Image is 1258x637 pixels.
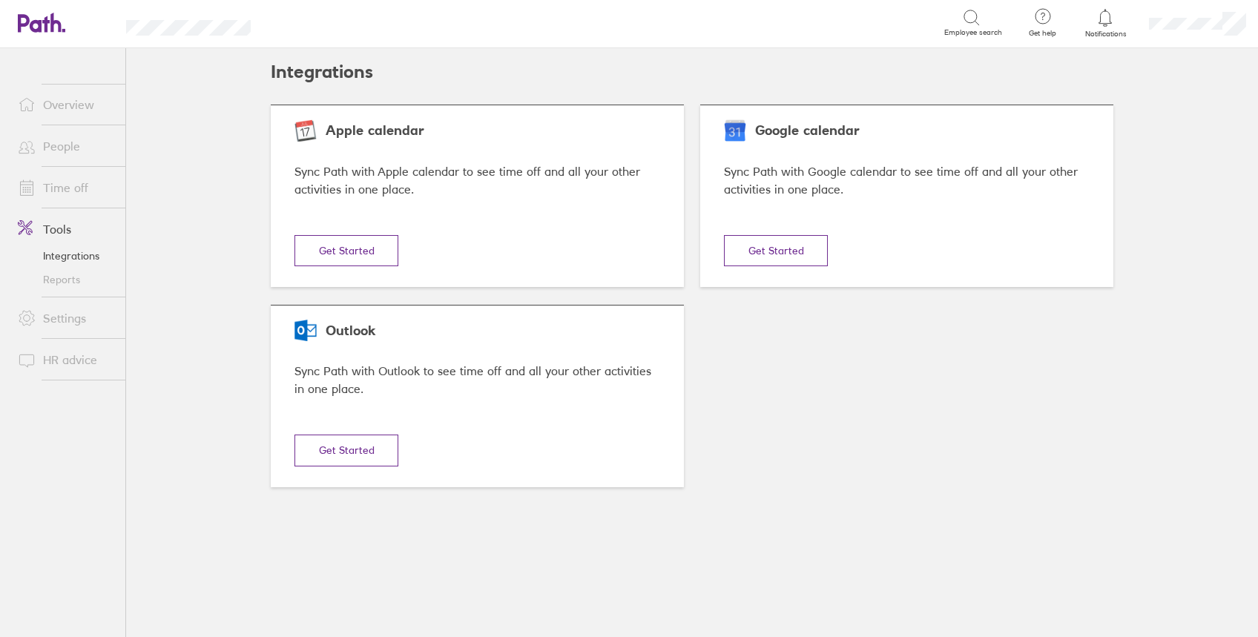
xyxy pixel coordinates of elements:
span: Notifications [1081,30,1130,39]
a: Tools [6,214,125,244]
div: Sync Path with Apple calendar to see time off and all your other activities in one place. [294,162,660,199]
div: Sync Path with Outlook to see time off and all your other activities in one place. [294,362,660,399]
a: Notifications [1081,7,1130,39]
a: Settings [6,303,125,333]
a: Overview [6,90,125,119]
div: Apple calendar [294,123,660,139]
span: Get help [1018,29,1067,38]
button: Get Started [294,235,398,266]
a: Time off [6,173,125,202]
button: Get Started [724,235,828,266]
button: Get Started [294,435,398,466]
a: HR advice [6,345,125,374]
div: Search [291,16,329,29]
a: People [6,131,125,161]
div: Google calendar [724,123,1090,139]
a: Integrations [6,244,125,268]
div: Sync Path with Google calendar to see time off and all your other activities in one place. [724,162,1090,199]
a: Reports [6,268,125,291]
h2: Integrations [271,48,373,96]
span: Employee search [944,28,1002,37]
div: Outlook [294,323,660,339]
